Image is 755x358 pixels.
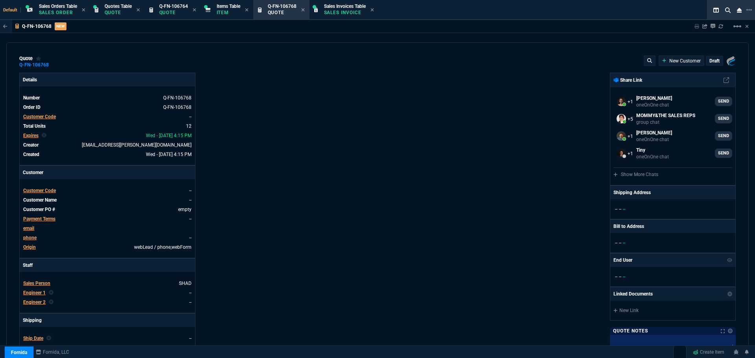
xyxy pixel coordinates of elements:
[613,223,644,230] p: Bill to Address
[636,154,669,160] p: oneOnOne chat
[636,129,672,136] p: [PERSON_NAME]
[623,206,625,212] span: --
[23,113,192,121] tr: undefined
[178,207,192,212] a: empty
[55,22,66,30] span: NEW
[324,9,363,16] p: Sales Invoice
[105,9,132,16] p: Quote
[217,9,240,16] p: Item
[23,141,192,149] tr: undefined
[20,73,195,86] p: Details
[146,152,192,157] span: 2025-08-27T16:15:35.423Z
[23,123,46,129] span: Total Units
[268,4,296,9] span: Q-FN-106768
[39,4,77,9] span: Sales Orders Table
[23,244,36,250] a: Origin
[189,235,192,241] a: --
[49,289,53,296] nx-icon: Clear selected rep
[134,244,192,250] span: webLead / phone,webForm
[23,289,192,297] tr: undefined
[3,24,7,29] nx-icon: Back to Table
[613,257,632,264] p: End User
[690,346,727,358] a: Create Item
[615,274,617,279] span: --
[186,123,192,129] span: 12
[3,7,21,13] span: Default
[23,290,46,296] span: Engineer 1
[217,4,240,9] span: Items Table
[23,224,192,232] tr: undefined
[189,290,192,296] a: --
[636,119,695,125] p: group chat
[613,307,732,314] a: New Link
[193,7,196,13] nx-icon: Close Tab
[23,234,192,242] tr: undefined
[177,345,192,351] a: FEDEX
[715,97,732,106] a: SEND
[39,9,77,16] p: Sales Order
[23,345,36,351] span: Agent
[613,111,732,127] a: seti.shadab@fornida.com,alicia.bostic@fornida.com,sarah.costa@fornida.com,Brian.Over@fornida.com,...
[189,197,192,203] a: --
[23,133,39,138] span: Expires
[82,142,192,148] span: seti.shadab@fornida.com
[23,299,46,305] span: Engineer 2
[23,151,192,158] tr: undefined
[159,4,188,9] span: Q-FN-106764
[709,58,720,64] p: draft
[105,4,132,9] span: Quotes Table
[710,6,722,15] nx-icon: Split Panels
[33,349,72,356] a: msbcCompanyName
[23,344,192,352] tr: undefined
[23,281,50,286] span: Sales Person
[715,149,732,158] a: SEND
[163,95,192,101] span: See Marketplace Order
[23,334,192,342] tr: undefined
[615,240,617,246] span: --
[23,94,192,102] tr: See Marketplace Order
[23,196,192,204] tr: undefined
[370,7,374,13] nx-icon: Close Tab
[19,64,49,66] div: Q-FN-106768
[189,299,192,305] a: --
[636,95,672,102] p: [PERSON_NAME]
[636,147,669,154] p: Tiny
[746,6,752,14] nx-icon: Open New Tab
[23,243,192,251] tr: undefined
[189,216,192,222] a: --
[623,240,625,246] span: --
[23,235,37,241] span: phone
[136,7,140,13] nx-icon: Close Tab
[23,216,55,222] span: Payment Terms
[613,145,732,161] a: ryan.neptune@fornida.com,seti.shadab@fornida.com
[636,102,672,108] p: oneOnOne chat
[23,226,34,231] span: email
[159,9,188,16] p: Quote
[23,298,192,306] tr: undefined
[636,136,672,143] p: oneOnOne chat
[734,6,745,15] nx-icon: Close Workbench
[745,23,749,29] a: Hide Workbench
[23,336,43,341] span: Ship Date
[613,189,651,196] p: Shipping Address
[613,94,732,109] a: Brian.Over@fornida.com,seti.shadab@fornida.com
[23,206,192,213] tr: undefined
[23,142,39,148] span: Creator
[613,128,732,144] a: carlos.ocampo@fornida.com,seti.shadab@fornida.com
[662,57,701,64] a: New Customer
[23,215,192,223] tr: undefined
[23,279,192,287] tr: undefined
[20,166,195,179] p: Customer
[619,240,621,246] span: --
[727,257,733,264] nx-icon: Show/Hide End User to Customer
[23,187,192,195] tr: undefined
[623,274,625,279] span: --
[324,4,366,9] span: Sales Invoices Table
[23,122,192,130] tr: undefined
[619,206,621,212] span: --
[163,105,192,110] a: See Marketplace Order
[613,328,648,334] p: Quote Notes
[82,7,85,13] nx-icon: Close Tab
[179,281,192,286] a: SHAD
[23,114,56,119] span: Customer Code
